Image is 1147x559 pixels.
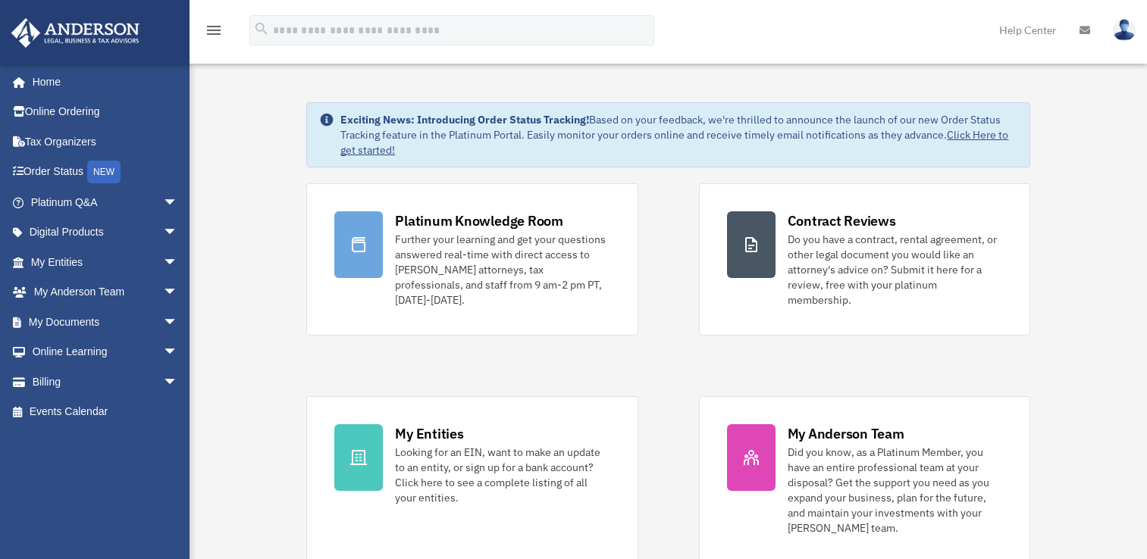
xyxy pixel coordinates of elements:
[340,112,1017,158] div: Based on your feedback, we're thrilled to announce the launch of our new Order Status Tracking fe...
[163,247,193,278] span: arrow_drop_down
[699,183,1030,336] a: Contract Reviews Do you have a contract, rental agreement, or other legal document you would like...
[163,217,193,248] span: arrow_drop_down
[253,20,270,37] i: search
[11,277,201,308] a: My Anderson Teamarrow_drop_down
[395,232,610,308] div: Further your learning and get your questions answered real-time with direct access to [PERSON_NAM...
[205,21,223,39] i: menu
[11,397,201,427] a: Events Calendar
[395,445,610,505] div: Looking for an EIN, want to make an update to an entity, or sign up for a bank account? Click her...
[163,277,193,308] span: arrow_drop_down
[87,161,121,183] div: NEW
[788,232,1002,308] div: Do you have a contract, rental agreement, or other legal document you would like an attorney's ad...
[340,128,1008,157] a: Click Here to get started!
[11,367,201,397] a: Billingarrow_drop_down
[395,424,463,443] div: My Entities
[163,307,193,338] span: arrow_drop_down
[395,211,563,230] div: Platinum Knowledge Room
[340,113,589,126] strong: Exciting News: Introducing Order Status Tracking!
[306,183,638,336] a: Platinum Knowledge Room Further your learning and get your questions answered real-time with dire...
[11,67,193,97] a: Home
[788,211,896,230] div: Contract Reviews
[163,337,193,368] span: arrow_drop_down
[11,126,201,157] a: Tax Organizers
[11,307,201,337] a: My Documentsarrow_drop_down
[11,97,201,127] a: Online Ordering
[11,157,201,188] a: Order StatusNEW
[11,217,201,248] a: Digital Productsarrow_drop_down
[163,367,193,398] span: arrow_drop_down
[205,27,223,39] a: menu
[11,337,201,367] a: Online Learningarrow_drop_down
[788,424,904,443] div: My Anderson Team
[11,187,201,217] a: Platinum Q&Aarrow_drop_down
[788,445,1002,536] div: Did you know, as a Platinum Member, you have an entire professional team at your disposal? Get th...
[11,247,201,277] a: My Entitiesarrow_drop_down
[7,18,144,48] img: Anderson Advisors Platinum Portal
[163,187,193,218] span: arrow_drop_down
[1113,19,1136,41] img: User Pic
